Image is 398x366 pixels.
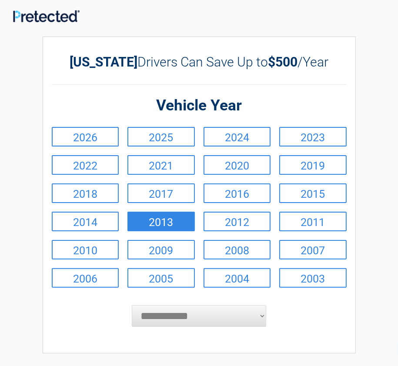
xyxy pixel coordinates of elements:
a: 2014 [52,212,119,231]
a: 2006 [52,268,119,288]
a: 2004 [204,268,271,288]
a: 2018 [52,183,119,203]
a: 2008 [204,240,271,260]
a: 2023 [279,127,347,146]
h2: Vehicle Year [52,96,347,116]
a: 2005 [127,268,195,288]
a: 2015 [279,183,347,203]
a: 2019 [279,155,347,175]
a: 2021 [127,155,195,175]
h2: Drivers Can Save Up to /Year [52,54,347,70]
a: 2009 [127,240,195,260]
a: 2022 [52,155,119,175]
a: 2011 [279,212,347,231]
a: 2010 [52,240,119,260]
a: 2026 [52,127,119,146]
a: 2025 [127,127,195,146]
img: Main Logo [13,10,80,22]
a: 2007 [279,240,347,260]
a: 2012 [204,212,271,231]
a: 2013 [127,212,195,231]
b: $500 [268,54,298,70]
a: 2003 [279,268,347,288]
a: 2024 [204,127,271,146]
b: [US_STATE] [70,54,137,70]
a: 2017 [127,183,195,203]
a: 2016 [204,183,271,203]
a: 2020 [204,155,271,175]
